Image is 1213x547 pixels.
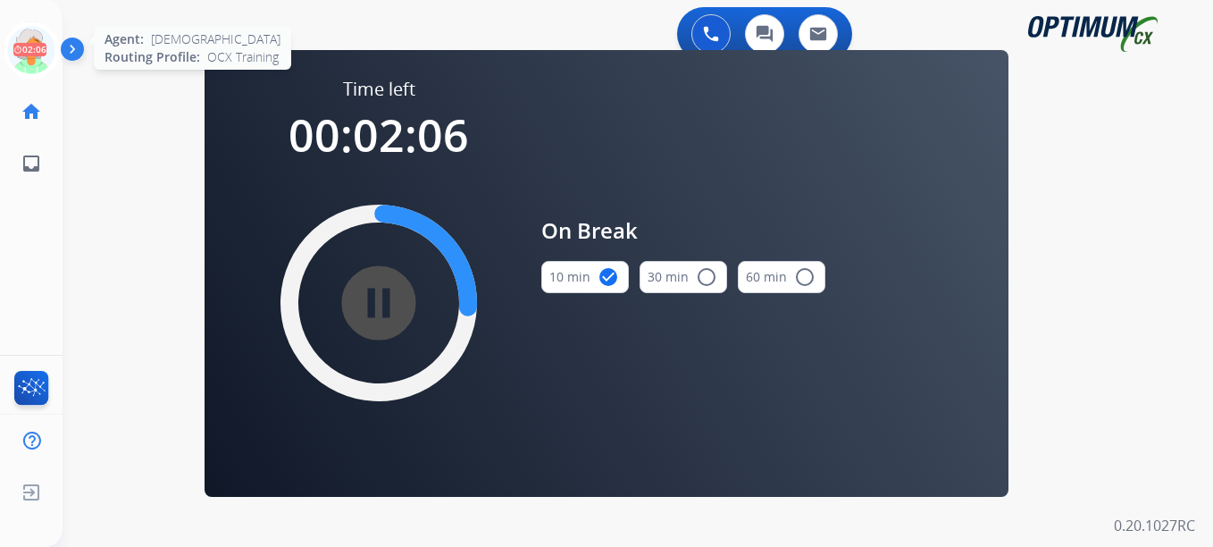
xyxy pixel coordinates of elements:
mat-icon: radio_button_unchecked [794,266,816,288]
span: [DEMOGRAPHIC_DATA] [151,30,280,48]
mat-icon: pause_circle_filled [368,292,389,314]
p: 0.20.1027RC [1114,515,1195,536]
mat-icon: inbox [21,153,42,174]
button: 10 min [541,261,629,293]
span: Routing Profile: [105,48,200,66]
span: Time left [343,77,415,102]
span: Agent: [105,30,144,48]
button: 30 min [640,261,727,293]
mat-icon: home [21,101,42,122]
mat-icon: check_circle [598,266,619,288]
span: OCX Training [207,48,279,66]
span: On Break [541,215,825,247]
button: 60 min [738,261,825,293]
mat-icon: radio_button_unchecked [696,266,717,288]
span: 00:02:06 [289,105,469,165]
